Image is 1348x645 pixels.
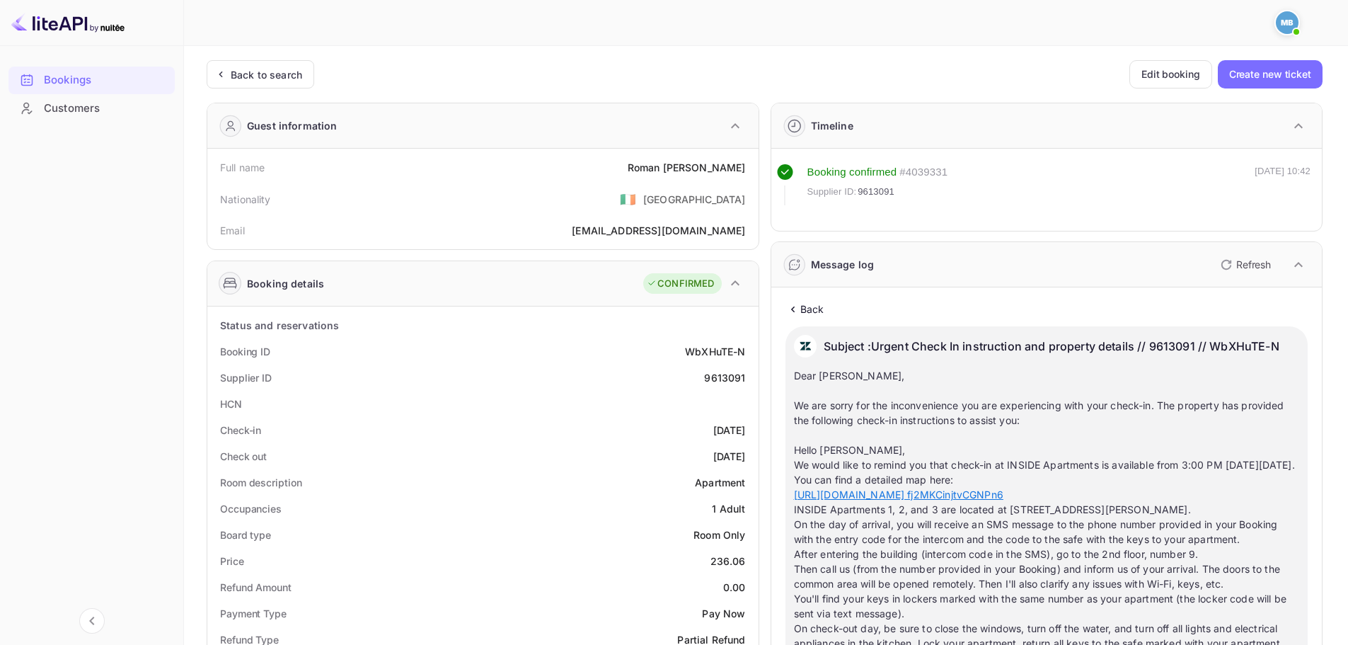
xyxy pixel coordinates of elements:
div: Bookings [8,67,175,94]
p: Subject : Urgent Check In instruction and property details // 9613091 // WbXHuTE-N [824,335,1279,358]
a: Customers [8,95,175,121]
button: Edit booking [1129,60,1212,89]
div: WbXHuTE-N [685,344,745,359]
img: Mohcine Belkhir [1276,11,1298,34]
div: Booking ID [220,344,270,359]
div: Back to search [231,67,302,82]
button: Collapse navigation [79,608,105,634]
div: 0.00 [723,580,746,595]
div: Email [220,223,245,238]
p: Back [800,302,824,316]
div: Room description [220,475,301,490]
img: AwvSTEc2VUhQAAAAAElFTkSuQmCC [794,335,817,358]
div: Customers [8,95,175,122]
div: Guest information [247,118,338,133]
p: Refresh [1236,257,1271,272]
div: Timeline [811,118,853,133]
div: Pay Now [702,606,745,621]
div: 9613091 [704,370,745,385]
div: Board type [220,527,271,542]
div: Message log [811,257,875,272]
div: Booking details [247,276,324,291]
div: Status and reservations [220,318,339,333]
div: [GEOGRAPHIC_DATA] [643,192,746,207]
div: [DATE] 10:42 [1255,164,1310,205]
div: Payment Type [220,606,287,621]
div: HCN [220,396,242,411]
div: Customers [44,101,168,117]
div: Occupancies [220,501,282,516]
div: Check out [220,449,267,464]
div: Apartment [695,475,745,490]
div: # 4039331 [899,164,947,181]
div: [DATE] [713,449,746,464]
div: 1 Adult [712,501,745,516]
div: Supplier ID [220,370,272,385]
div: [DATE] [713,423,746,438]
div: Refund Amount [220,580,292,595]
div: Full name [220,160,265,175]
button: Refresh [1212,253,1277,276]
button: Create new ticket [1218,60,1323,89]
a: [URL][DOMAIN_NAME] fj2MKCinjtvCGNPn6 [794,489,1003,501]
div: Roman [PERSON_NAME] [628,160,746,175]
span: 9613091 [858,185,894,199]
div: Bookings [44,72,168,89]
div: Check-in [220,423,261,438]
div: Nationality [220,192,271,207]
div: 236.06 [710,554,746,569]
span: United States [620,186,636,212]
div: Price [220,554,244,569]
div: CONFIRMED [647,277,714,291]
span: Supplier ID: [807,185,857,199]
div: [EMAIL_ADDRESS][DOMAIN_NAME] [572,223,745,238]
img: LiteAPI logo [11,11,125,34]
a: Bookings [8,67,175,93]
div: Room Only [693,527,745,542]
div: Booking confirmed [807,164,897,181]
